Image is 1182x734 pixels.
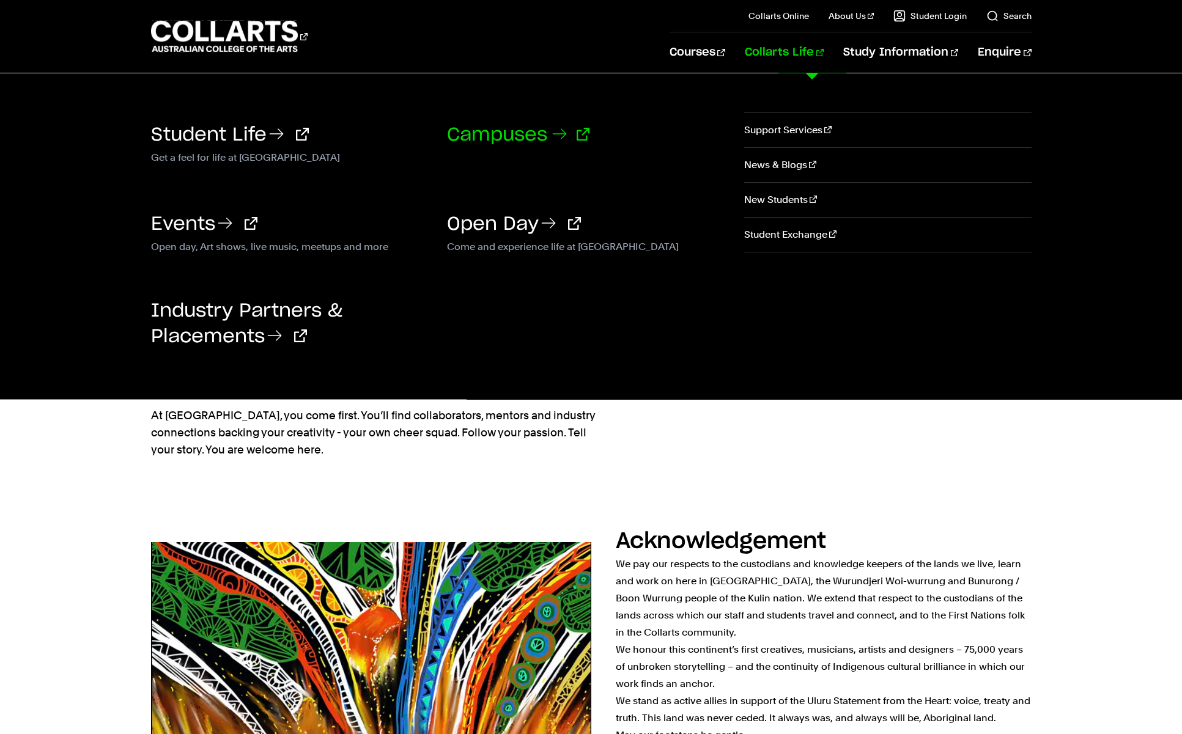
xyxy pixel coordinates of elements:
[670,32,725,73] a: Courses
[447,238,725,253] p: Come and experience life at [GEOGRAPHIC_DATA]
[151,19,308,54] div: Go to homepage
[151,126,309,144] a: Student Life
[986,10,1032,22] a: Search
[745,32,824,73] a: Collarts Life
[744,148,1031,182] a: News & Blogs
[744,183,1031,217] a: New Students
[829,10,874,22] a: About Us
[151,215,257,233] a: Events
[744,113,1031,147] a: Support Services
[744,218,1031,252] a: Student Exchange
[151,238,429,253] p: Open day, Art shows, live music, meetups and more
[151,302,342,346] a: Industry Partners & Placements
[447,215,581,233] a: Open Day
[893,10,967,22] a: Student Login
[616,530,826,552] h2: Acknowledgement
[151,149,429,164] p: Get a feel for life at [GEOGRAPHIC_DATA]
[748,10,809,22] a: Collarts Online
[978,32,1031,73] a: Enquire
[843,32,958,73] a: Study Information
[447,126,589,144] a: Campuses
